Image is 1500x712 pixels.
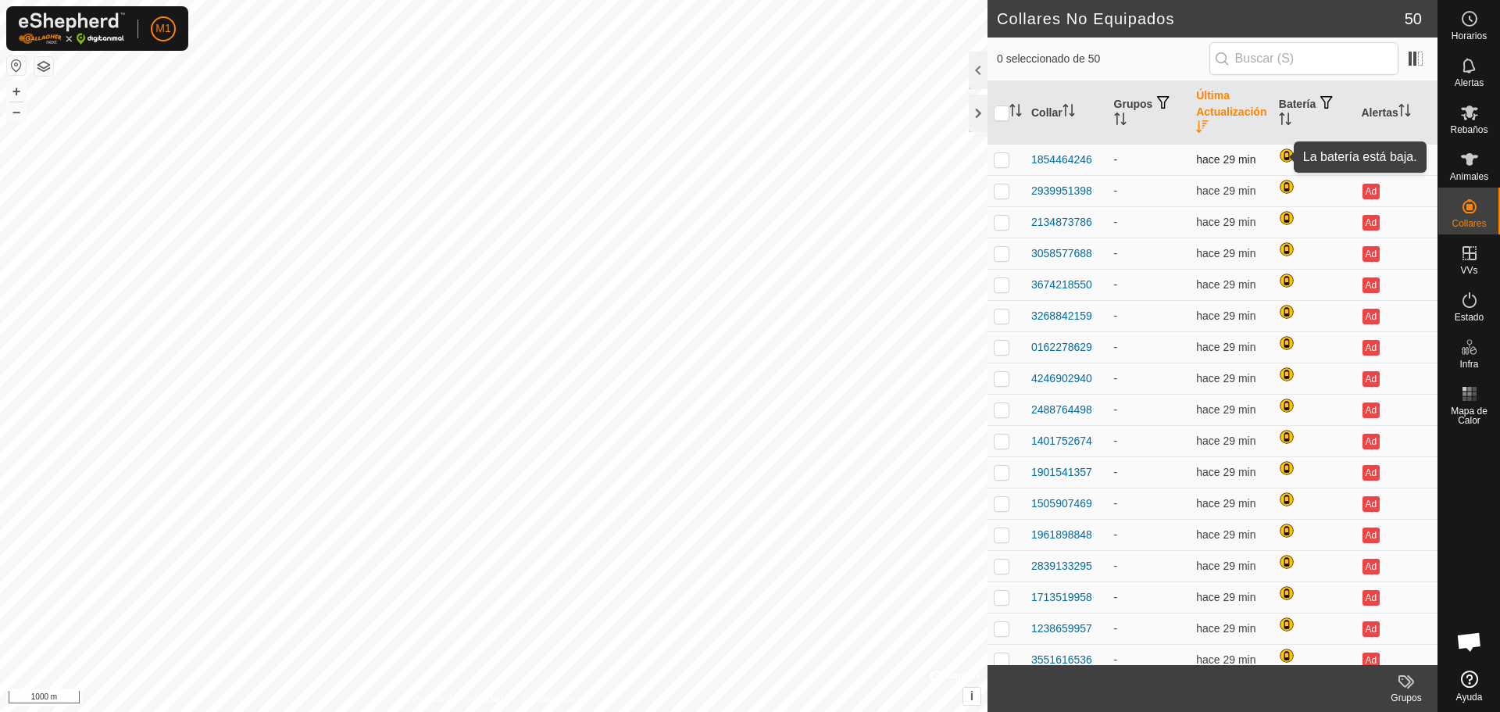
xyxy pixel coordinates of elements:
span: 4 oct 2025, 12:35 [1196,560,1255,572]
span: 4 oct 2025, 12:35 [1196,591,1255,603]
span: 4 oct 2025, 12:35 [1196,653,1255,666]
p-sorticon: Activar para ordenar [1114,115,1127,127]
span: Ayuda [1456,692,1483,702]
p-sorticon: Activar para ordenar [1196,123,1209,135]
a: Contáctenos [522,692,574,706]
th: Batería [1273,81,1355,145]
button: Ad [1362,215,1380,231]
button: Ad [1362,434,1380,449]
span: 4 oct 2025, 12:35 [1196,247,1255,259]
button: + [7,82,26,101]
span: Estado [1455,313,1484,322]
button: Capas del Mapa [34,57,53,76]
div: 1713519958 [1031,589,1092,606]
td: - [1108,488,1191,519]
button: Ad [1362,152,1380,168]
td: - [1108,206,1191,238]
div: 2134873786 [1031,214,1092,231]
th: Última Actualización [1190,81,1273,145]
th: Alertas [1355,81,1437,145]
div: 3058577688 [1031,245,1092,262]
span: Horarios [1452,31,1487,41]
td: - [1108,300,1191,331]
span: 4 oct 2025, 12:35 [1196,216,1255,228]
button: Ad [1362,246,1380,262]
button: Ad [1362,184,1380,199]
span: 4 oct 2025, 12:35 [1196,435,1255,447]
span: 4 oct 2025, 12:35 [1196,622,1255,635]
span: 4 oct 2025, 12:35 [1196,497,1255,510]
span: 4 oct 2025, 12:35 [1196,153,1255,166]
th: Grupos [1108,81,1191,145]
span: 4 oct 2025, 12:35 [1196,528,1255,541]
td: - [1108,519,1191,550]
span: Mapa de Calor [1442,406,1496,425]
th: Collar [1025,81,1108,145]
div: 1854464246 [1031,152,1092,168]
td: - [1108,363,1191,394]
button: Ad [1362,309,1380,324]
td: - [1108,550,1191,581]
button: Ad [1362,528,1380,543]
td: - [1108,581,1191,613]
div: 2488764498 [1031,402,1092,418]
p-sorticon: Activar para ordenar [1062,106,1075,119]
div: 0162278629 [1031,339,1092,356]
td: - [1108,144,1191,175]
span: 4 oct 2025, 12:35 [1196,372,1255,385]
span: 4 oct 2025, 12:35 [1196,341,1255,353]
div: 2939951398 [1031,183,1092,199]
button: Ad [1362,559,1380,574]
span: 4 oct 2025, 12:35 [1196,403,1255,416]
span: Collares [1452,219,1486,228]
span: 50 [1405,7,1422,30]
div: Grupos [1375,691,1437,705]
p-sorticon: Activar para ordenar [1398,106,1411,119]
td: - [1108,394,1191,425]
div: Chat abierto [1446,618,1493,665]
div: 1401752674 [1031,433,1092,449]
td: - [1108,269,1191,300]
button: – [7,102,26,121]
div: 1505907469 [1031,496,1092,512]
td: - [1108,238,1191,269]
button: Ad [1362,277,1380,293]
input: Buscar (S) [1209,42,1398,75]
div: 1961898848 [1031,527,1092,543]
p-sorticon: Activar para ordenar [1009,106,1022,119]
span: Infra [1459,360,1478,369]
div: 1901541357 [1031,464,1092,481]
button: Ad [1362,496,1380,512]
span: 4 oct 2025, 12:35 [1196,184,1255,197]
button: Restablecer Mapa [7,56,26,75]
button: i [963,688,980,705]
div: 2839133295 [1031,558,1092,574]
div: 3674218550 [1031,277,1092,293]
a: Ayuda [1438,664,1500,708]
span: i [970,689,973,703]
img: Logo Gallagher [19,13,125,45]
span: Animales [1450,172,1488,181]
span: 4 oct 2025, 12:35 [1196,278,1255,291]
span: Rebaños [1450,125,1487,134]
td: - [1108,175,1191,206]
td: - [1108,331,1191,363]
td: - [1108,456,1191,488]
button: Ad [1362,371,1380,387]
td: - [1108,425,1191,456]
button: Ad [1362,340,1380,356]
button: Ad [1362,403,1380,418]
h2: Collares No Equipados [997,9,1405,28]
div: 3551616536 [1031,652,1092,668]
td: - [1108,613,1191,644]
td: - [1108,644,1191,675]
a: Política de Privacidad [413,692,503,706]
button: Ad [1362,653,1380,668]
button: Ad [1362,590,1380,606]
button: Ad [1362,621,1380,637]
button: Ad [1362,465,1380,481]
div: 4246902940 [1031,370,1092,387]
span: VVs [1460,266,1477,275]
span: 4 oct 2025, 12:35 [1196,309,1255,322]
p-sorticon: Activar para ordenar [1279,115,1291,127]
